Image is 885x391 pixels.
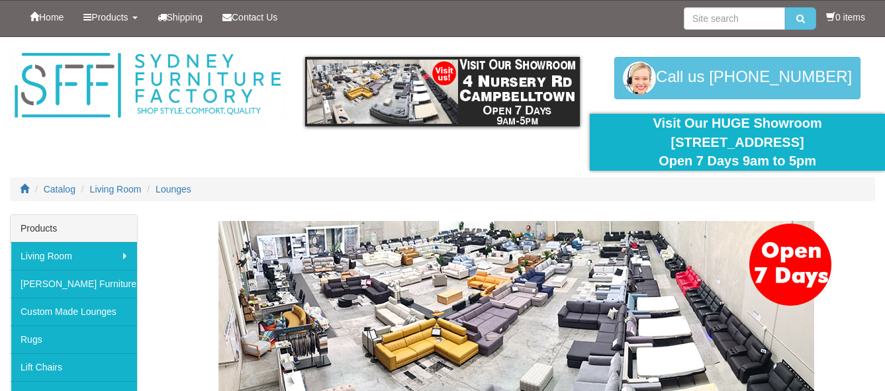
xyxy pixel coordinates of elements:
[11,270,137,298] a: [PERSON_NAME] Furniture
[91,12,128,22] span: Products
[44,184,75,195] a: Catalog
[167,12,203,22] span: Shipping
[826,11,865,24] li: 0 items
[212,1,287,34] a: Contact Us
[11,353,137,381] a: Lift Chairs
[10,50,285,121] img: Sydney Furniture Factory
[684,7,785,30] input: Site search
[73,1,147,34] a: Products
[11,215,137,242] div: Products
[232,12,277,22] span: Contact Us
[20,1,73,34] a: Home
[305,57,581,126] img: showroom.gif
[11,298,137,326] a: Custom Made Lounges
[90,184,142,195] a: Living Room
[39,12,64,22] span: Home
[148,1,213,34] a: Shipping
[600,114,875,171] div: Visit Our HUGE Showroom [STREET_ADDRESS] Open 7 Days 9am to 5pm
[11,326,137,353] a: Rugs
[11,242,137,270] a: Living Room
[156,184,191,195] a: Lounges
